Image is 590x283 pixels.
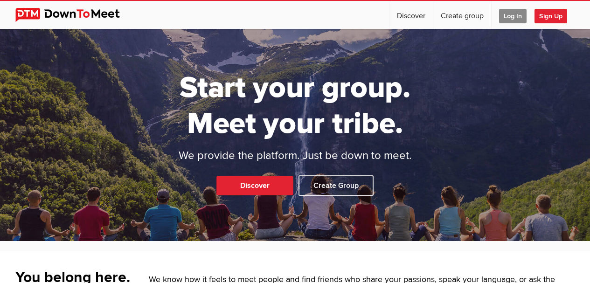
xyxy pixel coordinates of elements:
span: Log In [499,9,527,23]
h1: Start your group. Meet your tribe. [144,70,447,142]
a: Discover [389,1,433,29]
img: DownToMeet [15,8,134,22]
a: Discover [216,176,293,195]
span: Sign Up [534,9,567,23]
a: Sign Up [534,1,575,29]
a: Create group [433,1,491,29]
a: Log In [492,1,534,29]
a: Create Group [298,175,374,196]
